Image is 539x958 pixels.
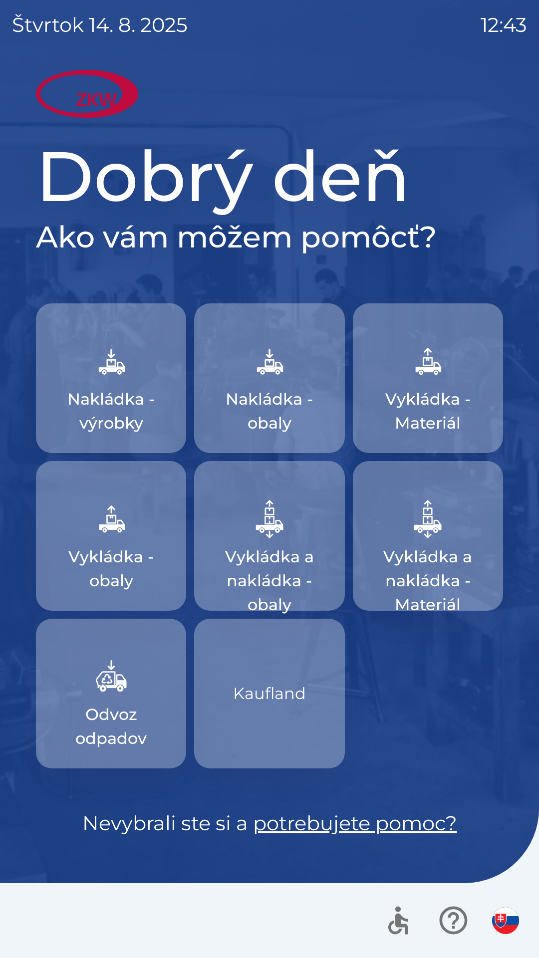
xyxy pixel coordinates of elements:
p: Vykládka a nakládka - obaly [218,545,320,617]
button: Vykládka - Materiál [353,303,503,453]
p: Odvoz odpadov [60,703,162,750]
button: Nakládka - obaly [194,303,344,453]
p: Vykládka a nakládka - Materiál [377,545,479,617]
img: 2bbc7f99-8e7d-4141-b91f-9f4455268395.png [406,497,450,541]
img: Logo [36,70,503,118]
img: 23c19c24-34a6-40bd-bf21-42faafa94b8b.png [89,655,133,699]
p: Nakládka - výrobky [60,387,162,435]
img: 66c83473-90e8-4d4b-94fd-646809ec6b59.png [89,497,133,541]
img: 958a1e62-1471-4cb0-bcba-5550b514f8d6.png [406,339,450,383]
button: Nakládka - výrobky [36,303,186,453]
button: Vykládka a nakládka - Materiál [353,461,503,611]
img: f6c0e71a-c1f2-44cc-b56a-6594dd0e5bfd.png [248,497,291,541]
button: Vykládka a nakládka - obaly [194,461,344,611]
button: Kaufland [194,619,344,768]
p: Vykládka - Materiál [377,387,479,435]
button: Vykládka - obaly [36,461,186,611]
button: Odvoz odpadov [36,619,186,768]
img: 8128dd21-1468-495f-af2c-fef8ca889ec2.png [248,339,291,383]
p: Nakládka - obaly [218,387,320,435]
a: potrebujete pomoc? [253,811,457,835]
p: Kaufland [233,682,306,706]
p: štvrtok 14. 8. 2025 [12,10,188,40]
p: Nevybrali ste si a [36,808,503,838]
p: 12:43 [481,10,527,40]
img: 9791b7ac-3730-49fb-82a3-f6c871363077.png [89,339,133,383]
h2: Ako vám môžem pomôcť? [36,219,503,255]
h1: Dobrý deň [36,134,503,219]
img: sk flag [492,907,519,934]
p: Vykládka - obaly [60,545,162,593]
